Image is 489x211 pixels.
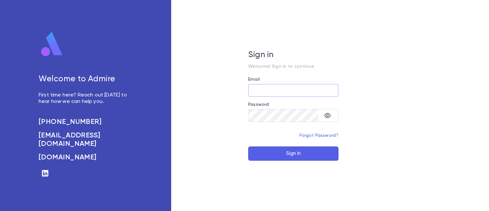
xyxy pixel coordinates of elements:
[248,77,260,82] label: Email
[248,64,338,69] p: Welcome! Sign in to continue.
[248,146,338,161] button: Sign In
[39,118,134,126] a: [PHONE_NUMBER]
[39,75,134,84] h5: Welcome to Admire
[299,133,339,138] a: Forgot Password?
[39,153,134,162] a: [DOMAIN_NAME]
[248,50,338,60] h5: Sign in
[39,92,134,105] p: First time here? Reach out [DATE] to hear how we can help you.
[39,31,65,57] img: logo
[248,102,269,107] label: Password
[39,131,134,148] a: [EMAIL_ADDRESS][DOMAIN_NAME]
[321,109,334,122] button: toggle password visibility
